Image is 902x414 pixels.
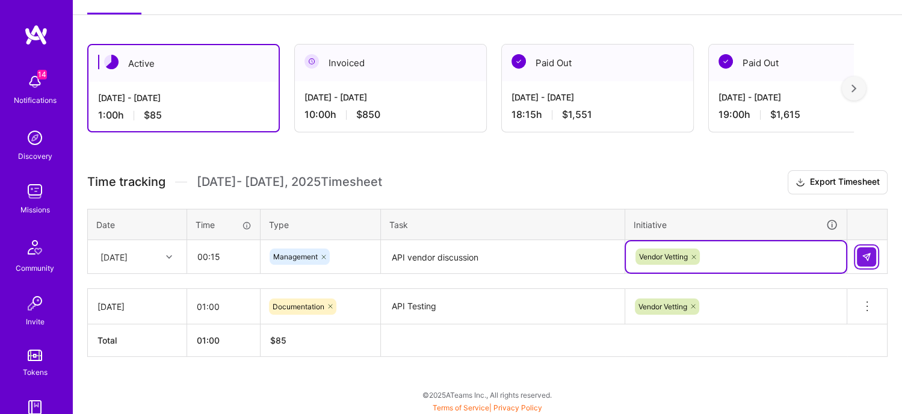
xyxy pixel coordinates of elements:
div: 1:00 h [98,109,269,122]
img: Invoiced [304,54,319,69]
span: Management [273,252,318,261]
th: Type [261,209,381,240]
span: $1,615 [770,108,800,121]
div: 19:00 h [718,108,891,121]
img: Submit [862,252,871,262]
span: Vendor Vetting [639,252,688,261]
div: Discovery [18,150,52,162]
button: Export Timesheet [788,170,888,194]
div: Paid Out [709,45,900,81]
a: Terms of Service [433,403,489,412]
span: 14 [37,70,47,79]
div: Tokens [23,366,48,378]
span: $ 85 [270,335,286,345]
span: Time tracking [87,175,165,190]
img: Invite [23,291,47,315]
input: HH:MM [187,291,260,323]
img: Community [20,233,49,262]
img: Active [104,55,119,69]
div: Active [88,45,279,82]
th: Date [88,209,187,240]
div: [DATE] [97,300,177,313]
img: discovery [23,126,47,150]
th: Task [381,209,625,240]
span: $850 [356,108,380,121]
div: Missions [20,203,50,216]
span: [DATE] - [DATE] , 2025 Timesheet [197,175,382,190]
a: Privacy Policy [493,403,542,412]
input: HH:MM [188,241,259,273]
div: Paid Out [502,45,693,81]
div: © 2025 ATeams Inc., All rights reserved. [72,380,902,410]
span: Vendor Vetting [638,302,687,311]
img: Paid Out [718,54,733,69]
div: Time [196,218,252,231]
span: | [433,403,542,412]
div: [DATE] - [DATE] [718,91,891,103]
img: logo [24,24,48,46]
i: icon Download [795,176,805,189]
span: Documentation [273,302,324,311]
i: icon Chevron [166,254,172,260]
div: Initiative [634,218,838,232]
div: Community [16,262,54,274]
div: 10:00 h [304,108,477,121]
th: Total [88,324,187,357]
img: teamwork [23,179,47,203]
th: 01:00 [187,324,261,357]
img: bell [23,70,47,94]
textarea: API vendor discussion [382,241,623,273]
div: [DATE] - [DATE] [511,91,684,103]
div: [DATE] [100,250,128,263]
span: $85 [144,109,162,122]
div: Invoiced [295,45,486,81]
div: Invite [26,315,45,328]
span: $1,551 [562,108,592,121]
div: 18:15 h [511,108,684,121]
div: Notifications [14,94,57,107]
div: [DATE] - [DATE] [304,91,477,103]
div: [DATE] - [DATE] [98,91,269,104]
textarea: API Testing [382,290,623,323]
img: tokens [28,350,42,361]
img: right [851,84,856,93]
img: Paid Out [511,54,526,69]
div: null [857,247,877,267]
